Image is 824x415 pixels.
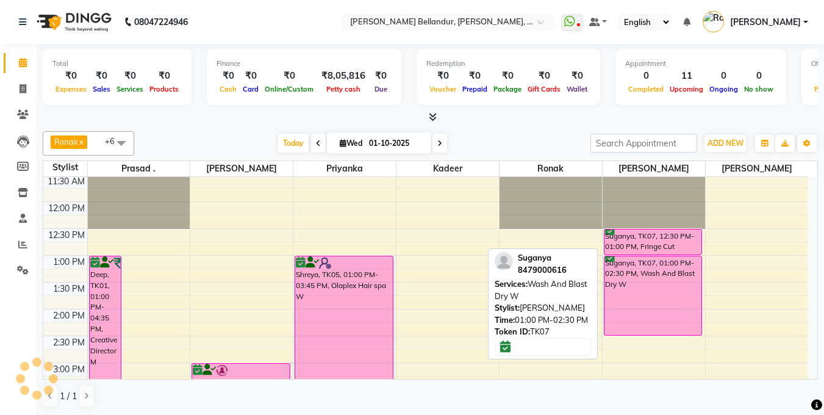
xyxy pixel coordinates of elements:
span: Ongoing [706,85,741,93]
div: 8479000616 [518,264,567,276]
div: ₹0 [217,69,240,83]
div: ₹0 [146,69,182,83]
div: 2:00 PM [51,309,87,322]
div: ₹0 [459,69,490,83]
span: Today [278,134,309,153]
span: Upcoming [667,85,706,93]
span: Wallet [564,85,590,93]
div: Shreya, TK05, 01:00 PM-03:45 PM, Olaplex Hair spa W [295,256,393,402]
div: [PERSON_NAME] [495,302,591,314]
div: ₹0 [426,69,459,83]
span: Suganya [518,253,551,262]
span: Stylist: [495,303,520,312]
div: ₹0 [525,69,564,83]
div: Total [52,59,182,69]
span: Ronak [54,137,78,146]
input: Search Appointment [590,134,697,153]
span: Wash And Blast Dry W [495,279,587,301]
input: 2025-10-01 [365,134,426,153]
span: ADD NEW [708,139,743,148]
button: ADD NEW [704,135,747,152]
span: Prasad . [88,161,190,176]
a: x [78,137,84,146]
span: Sales [90,85,113,93]
span: Token ID: [495,327,530,336]
span: [PERSON_NAME] [706,161,808,176]
span: Completed [625,85,667,93]
span: Time: [495,315,515,325]
span: Voucher [426,85,459,93]
div: 11:30 AM [45,175,87,188]
span: Expenses [52,85,90,93]
span: Services [113,85,146,93]
span: [PERSON_NAME] [730,16,801,29]
span: Priyanka [293,161,396,176]
div: 0 [625,69,667,83]
div: 1:30 PM [51,283,87,295]
b: 08047224946 [134,5,188,39]
div: 12:30 PM [46,229,87,242]
div: ₹0 [490,69,525,83]
div: 12:00 PM [46,202,87,215]
span: [PERSON_NAME] [190,161,293,176]
div: Suganya, TK07, 12:30 PM-01:00 PM, Fringe Cut Womens W [604,229,702,254]
div: 2:30 PM [51,336,87,349]
div: 1:00 PM [51,256,87,269]
div: 11 [667,69,706,83]
div: ₹0 [262,69,317,83]
div: TK07 [495,326,591,338]
img: logo [31,5,115,39]
span: Products [146,85,182,93]
span: Due [371,85,390,93]
div: ₹0 [52,69,90,83]
span: No show [741,85,776,93]
div: 3:00 PM [51,363,87,376]
img: Roshini [703,11,724,32]
span: [PERSON_NAME] [603,161,705,176]
span: Petty cash [323,85,364,93]
div: Suganya, TK07, 01:00 PM-02:30 PM, Wash And Blast Dry W [604,256,702,335]
div: Appointment [625,59,776,69]
span: Prepaid [459,85,490,93]
div: ₹0 [90,69,113,83]
div: 0 [706,69,741,83]
span: Wed [337,139,365,148]
span: Online/Custom [262,85,317,93]
div: Stylist [43,161,87,174]
div: ₹0 [564,69,590,83]
span: Ronak [500,161,602,176]
div: Redemption [426,59,590,69]
div: 0 [741,69,776,83]
div: 01:00 PM-02:30 PM [495,314,591,327]
span: Cash [217,85,240,93]
span: Gift Cards [525,85,564,93]
div: Finance [217,59,392,69]
span: Package [490,85,525,93]
span: kadeer [396,161,499,176]
span: +6 [105,136,124,146]
div: ₹0 [113,69,146,83]
div: ₹8,05,816 [317,69,370,83]
span: Card [240,85,262,93]
span: Services: [495,279,528,289]
img: profile [495,252,513,270]
span: 1 / 1 [60,390,77,403]
div: ₹0 [240,69,262,83]
div: ₹0 [370,69,392,83]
